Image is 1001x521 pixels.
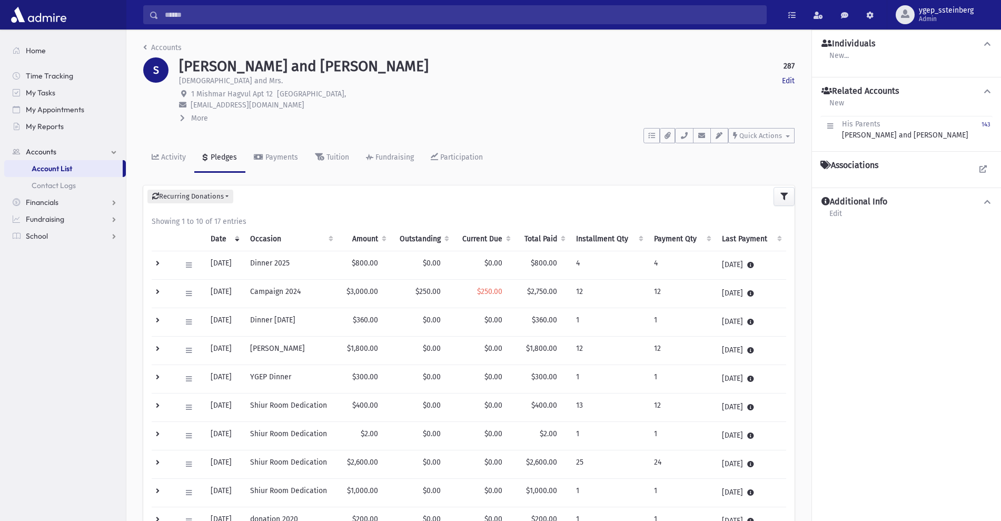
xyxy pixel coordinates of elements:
[209,153,237,162] div: Pledges
[159,153,186,162] div: Activity
[526,486,557,495] span: $1,000.00
[338,279,391,308] td: $3,000.00
[531,372,557,381] span: $300.00
[244,251,338,279] td: Dinner 2025
[4,143,126,160] a: Accounts
[204,421,244,450] td: [DATE]
[204,251,244,279] td: [DATE]
[191,101,304,110] span: [EMAIL_ADDRESS][DOMAIN_NAME]
[244,393,338,421] td: Shiur Room Dedication
[423,372,441,381] span: $0.00
[728,128,795,143] button: Quick Actions
[26,122,64,131] span: My Reports
[204,365,244,393] td: [DATE]
[570,227,648,251] th: Installment Qty: activate to sort column ascending
[716,450,786,478] td: [DATE]
[716,393,786,421] td: [DATE]
[526,458,557,467] span: $2,600.00
[515,227,570,251] th: Total Paid: activate to sort column ascending
[4,177,126,194] a: Contact Logs
[648,336,716,365] td: 12
[739,132,782,140] span: Quick Actions
[143,143,194,173] a: Activity
[158,5,766,24] input: Search
[4,42,126,59] a: Home
[179,75,283,86] p: [DEMOGRAPHIC_DATA] and Mrs.
[453,227,515,251] th: Current Due: activate to sort column ascending
[716,279,786,308] td: [DATE]
[716,336,786,365] td: [DATE]
[648,421,716,450] td: 1
[26,88,55,97] span: My Tasks
[26,214,64,224] span: Fundraising
[338,450,391,478] td: $2,600.00
[484,486,502,495] span: $0.00
[570,365,648,393] td: 1
[204,336,244,365] td: [DATE]
[540,429,557,438] span: $2.00
[570,478,648,507] td: 1
[245,143,306,173] a: Payments
[423,486,441,495] span: $0.00
[648,227,716,251] th: Payment Qty: activate to sort column ascending
[338,365,391,393] td: $300.00
[244,308,338,336] td: Dinner [DATE]
[4,211,126,228] a: Fundraising
[570,279,648,308] td: 12
[484,372,502,381] span: $0.00
[570,336,648,365] td: 12
[532,316,557,325] span: $360.00
[191,90,273,99] span: 1 Mishmar Hagvul Apt 12
[32,181,76,190] span: Contact Logs
[423,401,441,410] span: $0.00
[204,450,244,478] td: [DATE]
[26,198,58,207] span: Financials
[820,38,993,50] button: Individuals
[716,308,786,336] td: [DATE]
[338,478,391,507] td: $1,000.00
[244,365,338,393] td: YGEP Dinner
[842,120,880,129] span: His Parents
[648,478,716,507] td: 1
[526,344,557,353] span: $1,800.00
[982,121,990,128] small: 143
[263,153,298,162] div: Payments
[821,38,875,50] h4: Individuals
[324,153,349,162] div: Tuition
[415,287,441,296] span: $250.00
[648,308,716,336] td: 1
[820,196,993,208] button: Additional Info
[26,71,73,81] span: Time Tracking
[26,105,84,114] span: My Appointments
[784,61,795,72] strong: 287
[8,4,69,25] img: AdmirePro
[531,259,557,268] span: $800.00
[423,429,441,438] span: $0.00
[338,227,391,251] th: Amount: activate to sort column ascending
[147,190,233,203] button: Recurring Donations
[244,421,338,450] td: Shiur Room Dedication
[4,84,126,101] a: My Tasks
[570,308,648,336] td: 1
[338,421,391,450] td: $2.00
[4,160,123,177] a: Account List
[244,227,338,251] th: Occasion : activate to sort column ascending
[821,86,899,97] h4: Related Accounts
[204,227,244,251] th: Date: activate to sort column ascending
[821,196,887,208] h4: Additional Info
[338,308,391,336] td: $360.00
[179,57,429,75] h1: [PERSON_NAME] and [PERSON_NAME]
[570,251,648,279] td: 4
[919,6,974,15] span: ygep_ssteinberg
[204,478,244,507] td: [DATE]
[531,401,557,410] span: $400.00
[982,119,990,141] a: 143
[820,160,878,171] h4: Associations
[919,15,974,23] span: Admin
[204,279,244,308] td: [DATE]
[26,231,48,241] span: School
[358,143,422,173] a: Fundraising
[306,143,358,173] a: Tuition
[422,143,491,173] a: Participation
[423,458,441,467] span: $0.00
